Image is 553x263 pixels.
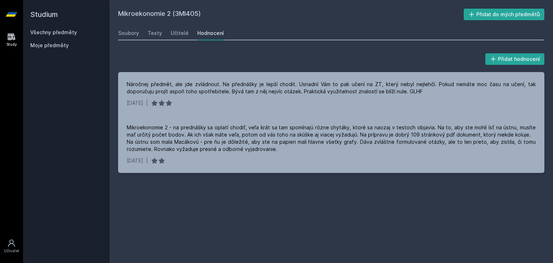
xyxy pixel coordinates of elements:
a: Uživatel [1,235,22,257]
div: Testy [148,30,162,37]
a: Hodnocení [197,26,224,40]
h2: Mikroekonomie 2 (3MI405) [118,9,464,20]
a: Všechny předměty [30,29,77,35]
a: Soubory [118,26,139,40]
div: Study [6,42,17,47]
div: Uživatel [4,248,19,254]
div: [DATE] [127,99,143,107]
div: [DATE] [127,157,143,164]
div: | [146,99,148,107]
div: Soubory [118,30,139,37]
span: Moje předměty [30,42,69,49]
button: Přidat do mých předmětů [464,9,545,20]
a: Testy [148,26,162,40]
a: Učitelé [171,26,189,40]
div: Hodnocení [197,30,224,37]
div: Učitelé [171,30,189,37]
div: | [146,157,148,164]
a: Study [1,29,22,51]
div: Mikroekonomie 2 - na prednášky sa oplatí chodiť, veľa krát sa tam spomínajú rôzne chytáky, ktoré ... [127,124,536,153]
button: Přidat hodnocení [485,53,545,65]
div: Náročnej předmět, ale jde zvládnout. Na přednášky je lepší chodit. Usnadní Vám to pak učení na ZT... [127,81,536,95]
